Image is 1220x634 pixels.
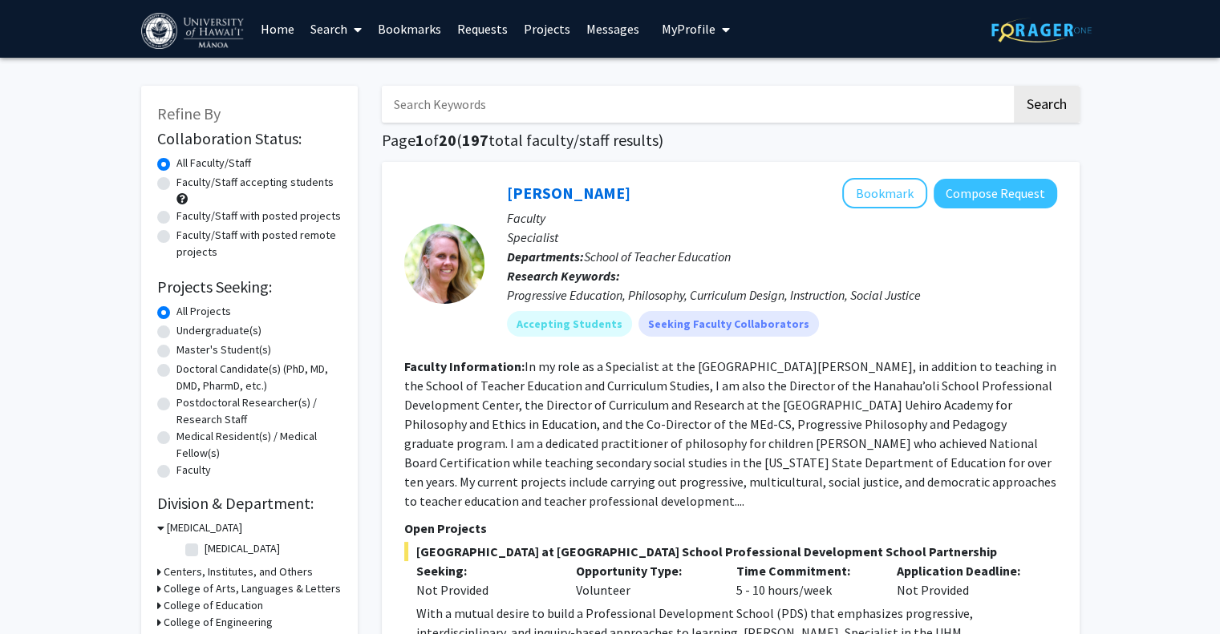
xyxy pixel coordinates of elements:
input: Search Keywords [382,86,1011,123]
h2: Projects Seeking: [157,277,342,297]
img: University of Hawaiʻi at Mānoa Logo [141,13,247,49]
a: Search [302,1,370,57]
label: Doctoral Candidate(s) (PhD, MD, DMD, PharmD, etc.) [176,361,342,394]
h3: College of Engineering [164,614,273,631]
button: Compose Request to Amber Makaiau [934,179,1057,208]
img: ForagerOne Logo [991,18,1092,42]
a: Home [253,1,302,57]
iframe: Chat [12,562,68,622]
p: Faculty [507,208,1057,228]
a: [PERSON_NAME] [507,183,630,203]
mat-chip: Seeking Faculty Collaborators [638,311,819,337]
span: 197 [462,130,488,150]
a: Bookmarks [370,1,449,57]
b: Research Keywords: [507,268,620,284]
a: Messages [578,1,647,57]
label: Postdoctoral Researcher(s) / Research Staff [176,394,342,428]
span: School of Teacher Education [584,248,731,265]
label: Undergraduate(s) [176,322,261,339]
button: Search [1014,86,1080,123]
h2: Collaboration Status: [157,129,342,148]
label: Medical Resident(s) / Medical Fellow(s) [176,428,342,462]
label: Master's Student(s) [176,341,271,358]
p: Open Projects [404,519,1057,538]
button: Add Amber Makaiau to Bookmarks [842,178,927,208]
label: [MEDICAL_DATA] [205,540,280,557]
mat-chip: Accepting Students [507,311,632,337]
h3: College of Education [164,597,263,614]
b: Departments: [507,248,584,265]
span: [GEOGRAPHIC_DATA] at [GEOGRAPHIC_DATA] School Professional Development School Partnership [404,542,1057,561]
label: Faculty/Staff with posted remote projects [176,227,342,260]
p: Application Deadline: [897,561,1033,580]
p: Time Commitment: [736,561,873,580]
div: Progressive Education, Philosophy, Curriculum Design, Instruction, Social Justice [507,285,1057,305]
label: All Faculty/Staff [176,155,251,172]
a: Projects [516,1,578,57]
span: My Profile [662,21,715,37]
span: 20 [439,130,456,150]
div: Not Provided [885,561,1045,600]
div: Volunteer [564,561,724,600]
fg-read-more: In my role as a Specialist at the [GEOGRAPHIC_DATA][PERSON_NAME], in addition to teaching in the ... [404,358,1056,509]
div: 5 - 10 hours/week [724,561,885,600]
p: Opportunity Type: [576,561,712,580]
h3: [MEDICAL_DATA] [167,519,242,536]
label: Faculty [176,462,211,479]
b: Faculty Information: [404,358,525,374]
a: Requests [449,1,516,57]
p: Specialist [507,228,1057,247]
label: Faculty/Staff accepting students [176,174,334,191]
h3: Centers, Institutes, and Others [164,563,313,580]
h3: College of Arts, Languages & Letters [164,580,341,597]
p: Seeking: [416,561,553,580]
label: Faculty/Staff with posted projects [176,208,341,224]
h2: Division & Department: [157,494,342,513]
div: Not Provided [416,580,553,600]
h1: Page of ( total faculty/staff results) [382,131,1080,150]
label: All Projects [176,303,231,320]
span: 1 [415,130,424,150]
span: Refine By [157,103,221,123]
